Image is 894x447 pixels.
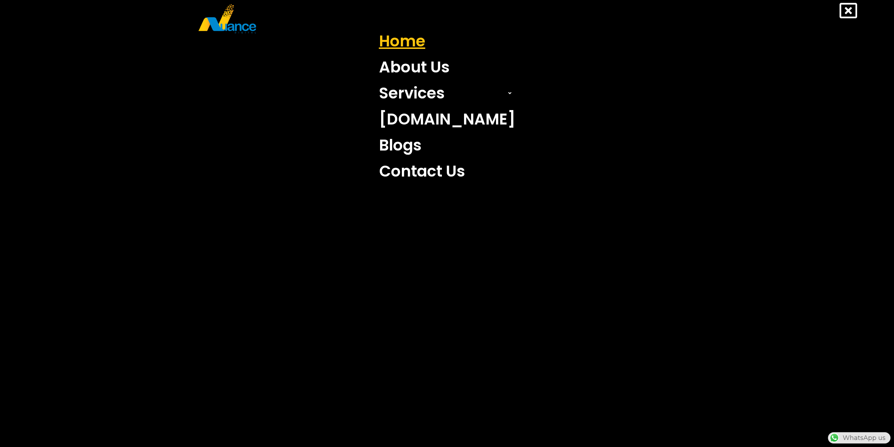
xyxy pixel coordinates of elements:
a: About Us [374,54,521,80]
a: [DOMAIN_NAME] [374,106,521,132]
a: nuance-qatar_logo [198,4,444,34]
img: WhatsApp [829,432,840,443]
img: nuance-qatar_logo [198,4,257,34]
a: WhatsAppWhatsApp us [828,434,890,442]
a: Contact Us [374,158,521,184]
a: Blogs [374,132,521,158]
a: Home [374,28,521,54]
div: WhatsApp us [828,432,890,443]
a: Services [374,80,521,106]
